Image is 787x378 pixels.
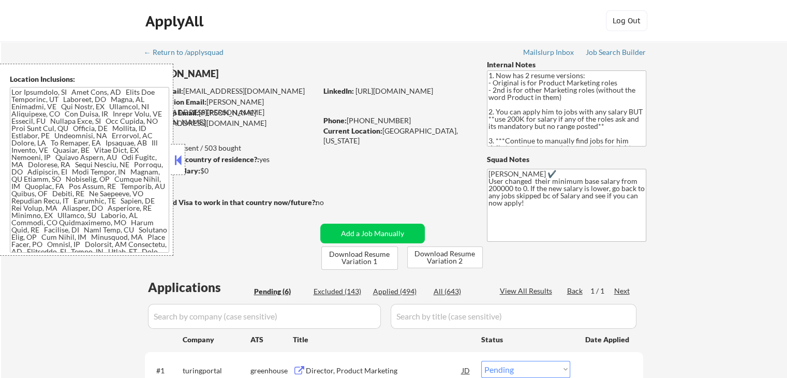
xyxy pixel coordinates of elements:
[500,286,555,296] div: View All Results
[250,335,293,345] div: ATS
[567,286,584,296] div: Back
[144,166,317,176] div: $0
[586,48,646,59] a: Job Search Builder
[10,74,169,84] div: Location Inclusions:
[316,197,345,208] div: no
[407,246,483,268] button: Download Resume Variation 2
[144,143,317,153] div: 494 sent / 503 bought
[148,304,381,329] input: Search by company (case sensitive)
[585,335,631,345] div: Date Applied
[144,154,314,165] div: yes
[323,86,354,95] strong: LinkedIn:
[614,286,631,296] div: Next
[590,286,614,296] div: 1 / 1
[586,49,646,56] div: Job Search Builder
[144,155,259,164] strong: Can work in country of residence?:
[254,286,306,297] div: Pending (6)
[148,281,250,294] div: Applications
[183,335,250,345] div: Company
[487,60,646,70] div: Internal Notes
[481,330,570,348] div: Status
[183,366,250,376] div: turingportal
[144,49,233,56] div: ← Return to /applysquad
[323,126,470,146] div: [GEOGRAPHIC_DATA], [US_STATE]
[144,48,233,59] a: ← Return to /applysquad
[321,246,398,270] button: Download Resume Variation 1
[487,154,646,165] div: Squad Notes
[434,286,485,297] div: All (643)
[320,224,425,243] button: Add a Job Manually
[145,12,206,30] div: ApplyAll
[145,86,317,96] div: [EMAIL_ADDRESS][DOMAIN_NAME]
[293,335,471,345] div: Title
[323,115,470,126] div: [PHONE_NUMBER]
[391,304,636,329] input: Search by title (case sensitive)
[145,198,317,207] strong: Will need Visa to work in that country now/future?:
[145,97,317,127] div: [PERSON_NAME][EMAIL_ADDRESS][PERSON_NAME][DOMAIN_NAME]
[323,116,347,125] strong: Phone:
[250,366,293,376] div: greenhouse
[145,108,317,128] div: [PERSON_NAME][EMAIL_ADDRESS][DOMAIN_NAME]
[373,286,425,297] div: Applied (494)
[523,49,575,56] div: Mailslurp Inbox
[306,366,462,376] div: Director, Product Marketing
[323,126,382,135] strong: Current Location:
[606,10,647,31] button: Log Out
[355,86,433,95] a: [URL][DOMAIN_NAME]
[523,48,575,59] a: Mailslurp Inbox
[145,67,358,80] div: [PERSON_NAME]
[314,286,365,297] div: Excluded (143)
[156,366,174,376] div: #1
